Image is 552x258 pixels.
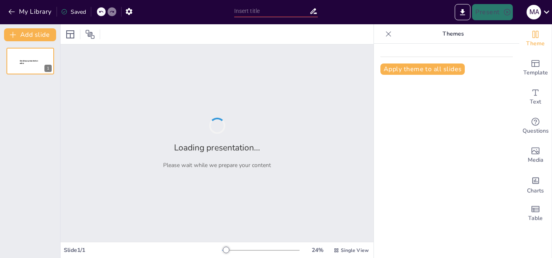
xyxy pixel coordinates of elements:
button: M A [527,4,541,20]
div: Saved [61,8,86,16]
div: Add a table [519,199,552,228]
span: Template [523,68,548,77]
div: Get real-time input from your audience [519,112,552,141]
button: My Library [6,5,55,18]
span: Charts [527,186,544,195]
div: Add ready made slides [519,53,552,82]
span: Text [530,97,541,106]
span: Position [85,30,95,39]
span: Single View [341,247,369,254]
div: Change the overall theme [519,24,552,53]
input: Insert title [234,5,310,17]
span: Media [528,156,544,165]
h2: Loading presentation... [174,142,260,153]
div: M A [527,5,541,19]
div: 1 [44,65,52,72]
span: Theme [526,39,545,48]
div: Slide 1 / 1 [64,246,222,254]
div: 24 % [308,246,327,254]
button: Present [472,4,512,20]
span: Table [528,214,543,223]
div: Add charts and graphs [519,170,552,199]
button: Add slide [4,28,56,41]
div: Add text boxes [519,82,552,112]
div: 1 [6,48,54,74]
button: Apply theme to all slides [380,63,465,75]
span: Sendsteps presentation editor [20,60,38,64]
div: Add images, graphics, shapes or video [519,141,552,170]
span: Questions [523,127,549,135]
p: Please wait while we prepare your content [163,161,271,169]
div: Layout [64,28,77,41]
p: Themes [395,24,511,44]
button: Export to PowerPoint [455,4,470,20]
